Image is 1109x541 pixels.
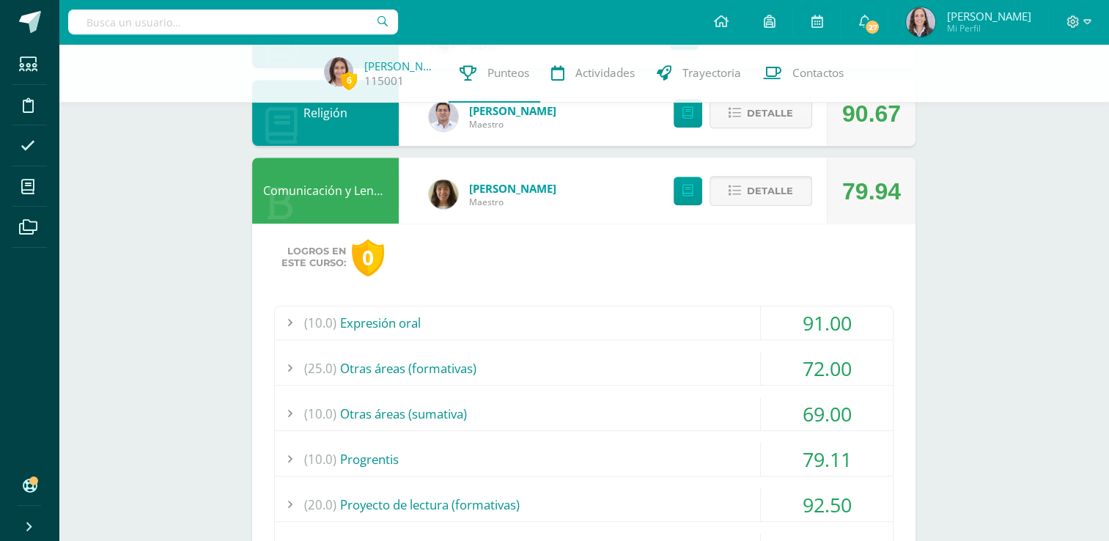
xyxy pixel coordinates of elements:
img: 15aaa72b904403ebb7ec886ca542c491.png [429,102,458,131]
a: 115001 [364,73,404,89]
span: (10.0) [304,397,336,430]
a: Actividades [540,44,646,103]
span: (10.0) [304,443,336,476]
div: 72.00 [761,352,893,385]
span: Maestro [469,196,556,208]
div: 79.11 [761,443,893,476]
a: [PERSON_NAME] [364,59,438,73]
button: Detalle [710,98,812,128]
span: Punteos [487,65,529,81]
div: Religión [252,80,399,146]
span: (20.0) [304,488,336,521]
span: Mi Perfil [946,22,1031,34]
a: [PERSON_NAME] [469,181,556,196]
div: Otras áreas (formativas) [275,352,893,385]
div: 0 [352,239,384,276]
div: Otras áreas (sumativa) [275,397,893,430]
img: 722048b0a46bd8ca52f339fff15bb86c.png [906,7,935,37]
div: 90.67 [842,81,901,147]
div: 79.94 [842,158,901,224]
span: Contactos [792,65,844,81]
span: Detalle [747,177,793,205]
span: Actividades [575,65,635,81]
a: [PERSON_NAME] [469,103,556,118]
span: (10.0) [304,306,336,339]
div: Progrentis [275,443,893,476]
div: 92.50 [761,488,893,521]
div: Proyecto de lectura (formativas) [275,488,893,521]
img: af981c19ab41a8c8c613cbb3e42ee0ac.png [429,180,458,209]
span: (25.0) [304,352,336,385]
button: Detalle [710,176,812,206]
div: 69.00 [761,397,893,430]
div: Comunicación y Lenguaje, Idioma Español [252,158,399,224]
a: Contactos [752,44,855,103]
a: Trayectoria [646,44,752,103]
img: 4a519c579403dbd64f8359310d85420e.png [324,57,353,87]
div: Expresión oral [275,306,893,339]
div: 91.00 [761,306,893,339]
span: Trayectoria [682,65,741,81]
span: Detalle [747,100,793,127]
span: Maestro [469,118,556,130]
span: 6 [341,71,357,89]
span: Logros en este curso: [281,246,346,269]
input: Busca un usuario... [68,10,398,34]
span: [PERSON_NAME] [946,9,1031,23]
span: 27 [864,19,880,35]
a: Punteos [449,44,540,103]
